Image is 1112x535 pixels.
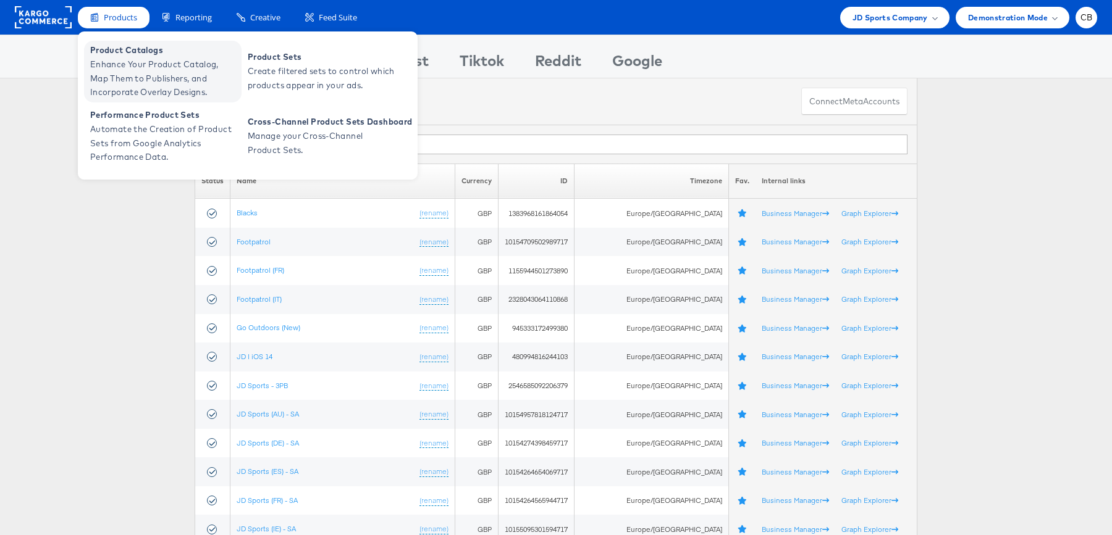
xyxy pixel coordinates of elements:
[419,294,449,305] a: (rename)
[455,199,499,228] td: GBP
[499,228,575,257] td: 10154709502989717
[499,342,575,371] td: 480994816244103
[841,410,898,419] a: Graph Explorer
[762,266,829,275] a: Business Manager
[841,525,898,534] a: Graph Explorer
[84,106,242,167] a: Performance Product Sets Automate the Creation of Product Sets from Google Analytics Performance ...
[762,209,829,218] a: Business Manager
[419,352,449,362] a: (rename)
[499,371,575,400] td: 2546585092206379
[419,409,449,420] a: (rename)
[853,11,928,24] span: JD Sports Company
[237,381,288,390] a: JD Sports - 3PB
[762,294,829,304] a: Business Manager
[575,486,728,515] td: Europe/[GEOGRAPHIC_DATA]
[419,323,449,333] a: (rename)
[841,438,898,447] a: Graph Explorer
[575,314,728,343] td: Europe/[GEOGRAPHIC_DATA]
[455,285,499,314] td: GBP
[575,400,728,429] td: Europe/[GEOGRAPHIC_DATA]
[499,199,575,228] td: 1383968161864054
[237,323,300,332] a: Go Outdoors (New)
[419,467,449,477] a: (rename)
[248,64,396,93] span: Create filtered sets to control which products appear in your ads.
[762,525,829,534] a: Business Manager
[237,265,284,275] a: Footpatrol (FR)
[175,12,212,23] span: Reporting
[841,294,898,304] a: Graph Explorer
[499,486,575,515] td: 10154264565944717
[762,438,829,447] a: Business Manager
[499,256,575,285] td: 1155944501273890
[575,371,728,400] td: Europe/[GEOGRAPHIC_DATA]
[230,164,455,199] th: Name
[419,496,449,506] a: (rename)
[195,164,230,199] th: Status
[455,256,499,285] td: GBP
[237,208,258,217] a: Blacks
[455,400,499,429] td: GBP
[499,164,575,199] th: ID
[237,237,271,246] a: Footpatrol
[237,352,272,361] a: JD | iOS 14
[575,164,728,199] th: Timezone
[319,12,357,23] span: Feed Suite
[237,438,299,447] a: JD Sports (DE) - SA
[801,88,908,115] button: ConnectmetaAccounts
[419,524,449,534] a: (rename)
[455,457,499,486] td: GBP
[843,96,863,107] span: meta
[575,199,728,228] td: Europe/[GEOGRAPHIC_DATA]
[250,12,280,23] span: Creative
[237,496,298,505] a: JD Sports (FR) - SA
[762,352,829,361] a: Business Manager
[841,209,898,218] a: Graph Explorer
[841,467,898,476] a: Graph Explorer
[841,496,898,505] a: Graph Explorer
[575,228,728,257] td: Europe/[GEOGRAPHIC_DATA]
[455,228,499,257] td: GBP
[575,285,728,314] td: Europe/[GEOGRAPHIC_DATA]
[460,50,504,78] div: Tiktok
[237,467,298,476] a: JD Sports (ES) - SA
[237,524,296,533] a: JD Sports (IE) - SA
[455,342,499,371] td: GBP
[248,129,396,157] span: Manage your Cross-Channel Product Sets.
[419,438,449,449] a: (rename)
[90,43,238,57] span: Product Catalogs
[841,323,898,333] a: Graph Explorer
[762,467,829,476] a: Business Manager
[841,266,898,275] a: Graph Explorer
[419,237,449,247] a: (rename)
[242,106,415,167] a: Cross-Channel Product Sets Dashboard Manage your Cross-Channel Product Sets.
[499,429,575,458] td: 10154274398459717
[455,164,499,199] th: Currency
[455,486,499,515] td: GBP
[455,371,499,400] td: GBP
[841,352,898,361] a: Graph Explorer
[612,50,662,78] div: Google
[499,400,575,429] td: 10154957818124717
[575,342,728,371] td: Europe/[GEOGRAPHIC_DATA]
[90,108,238,122] span: Performance Product Sets
[762,323,829,333] a: Business Manager
[841,381,898,390] a: Graph Explorer
[535,50,581,78] div: Reddit
[90,57,238,99] span: Enhance Your Product Catalog, Map Them to Publishers, and Incorporate Overlay Designs.
[237,409,299,418] a: JD Sports (AU) - SA
[762,410,829,419] a: Business Manager
[90,122,238,164] span: Automate the Creation of Product Sets from Google Analytics Performance Data.
[242,41,399,102] a: Product Sets Create filtered sets to control which products appear in your ads.
[762,496,829,505] a: Business Manager
[762,381,829,390] a: Business Manager
[499,457,575,486] td: 10154264654069717
[499,314,575,343] td: 945333172499380
[841,237,898,246] a: Graph Explorer
[286,135,908,154] input: Filter
[575,256,728,285] td: Europe/[GEOGRAPHIC_DATA]
[248,50,396,64] span: Product Sets
[968,11,1048,24] span: Demonstration Mode
[237,294,282,304] a: Footpatrol (IT)
[499,285,575,314] td: 2328043064110868
[455,429,499,458] td: GBP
